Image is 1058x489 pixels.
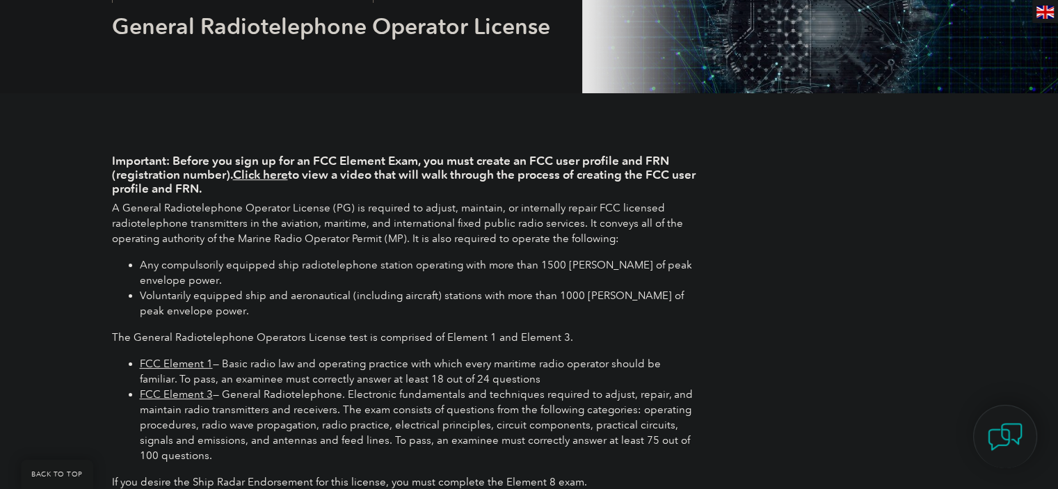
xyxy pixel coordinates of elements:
[112,15,696,38] h2: General Radiotelephone Operator License
[140,257,696,288] li: Any compulsorily equipped ship radiotelephone station operating with more than 1500 [PERSON_NAME]...
[140,356,696,387] li: — Basic radio law and operating practice with which every maritime radio operator should be famil...
[1036,6,1054,19] img: en
[233,168,288,182] a: Click here
[140,387,696,463] li: — General Radiotelephone. Electronic fundamentals and techniques required to adjust, repair, and ...
[140,388,213,401] a: FCC Element 3
[112,154,696,195] h4: Important: Before you sign up for an FCC Element Exam, you must create an FCC user profile and FR...
[140,358,213,370] a: FCC Element 1
[21,460,93,489] a: BACK TO TOP
[140,288,696,319] li: Voluntarily equipped ship and aeronautical (including aircraft) stations with more than 1000 [PER...
[112,200,696,246] p: A General Radiotelephone Operator License (PG) is required to adjust, maintain, or internally rep...
[988,419,1023,454] img: contact-chat.png
[112,330,696,345] p: The General Radiotelephone Operators License test is comprised of Element 1 and Element 3.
